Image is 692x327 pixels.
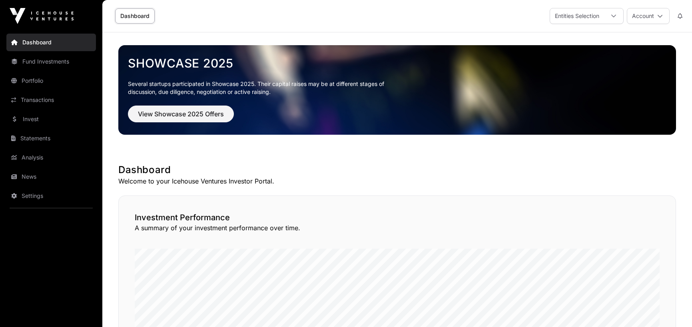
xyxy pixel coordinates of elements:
[128,80,397,96] p: Several startups participated in Showcase 2025. Their capital raises may be at different stages o...
[6,187,96,205] a: Settings
[135,223,660,233] p: A summary of your investment performance over time.
[6,53,96,70] a: Fund Investments
[6,91,96,109] a: Transactions
[128,56,666,70] a: Showcase 2025
[6,110,96,128] a: Invest
[128,106,234,122] button: View Showcase 2025 Offers
[6,130,96,147] a: Statements
[627,8,670,24] button: Account
[135,212,660,223] h2: Investment Performance
[138,109,224,119] span: View Showcase 2025 Offers
[652,289,692,327] iframe: Chat Widget
[118,176,676,186] p: Welcome to your Icehouse Ventures Investor Portal.
[6,168,96,185] a: News
[118,163,676,176] h1: Dashboard
[6,72,96,90] a: Portfolio
[115,8,155,24] a: Dashboard
[6,34,96,51] a: Dashboard
[6,149,96,166] a: Analysis
[550,8,604,24] div: Entities Selection
[118,45,676,135] img: Showcase 2025
[128,114,234,122] a: View Showcase 2025 Offers
[10,8,74,24] img: Icehouse Ventures Logo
